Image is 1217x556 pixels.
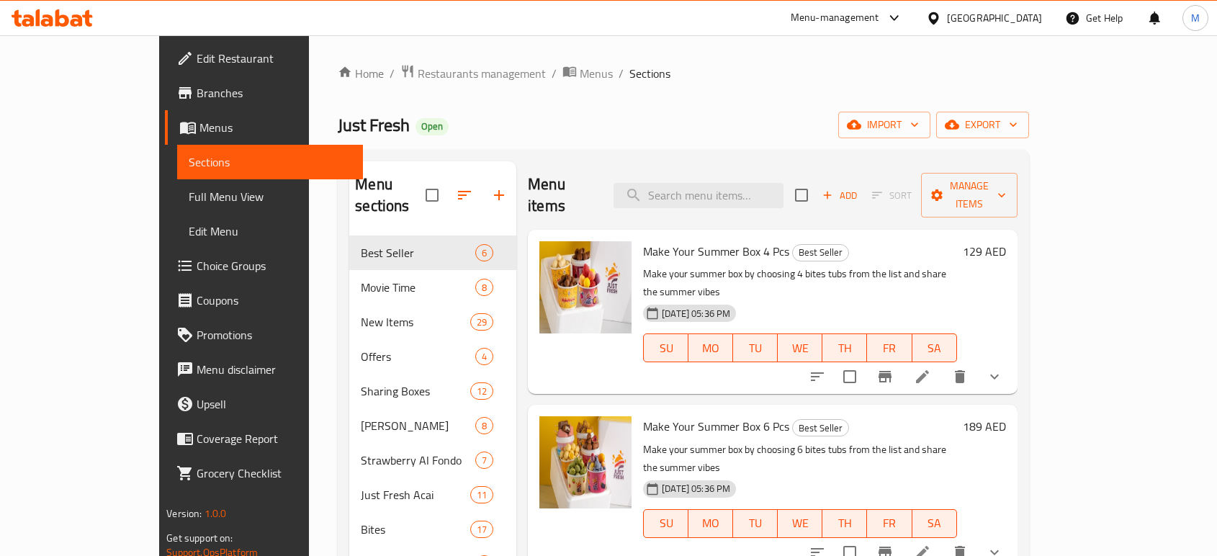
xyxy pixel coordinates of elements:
[476,419,493,433] span: 8
[948,116,1018,134] span: export
[349,270,516,305] div: Movie Time8
[986,368,1003,385] svg: Show Choices
[416,120,449,133] span: Open
[733,509,778,538] button: TU
[828,513,861,534] span: TH
[361,279,475,296] span: Movie Time
[643,416,789,437] span: Make Your Summer Box 6 Pcs
[868,359,902,394] button: Branch-specific-item
[643,509,688,538] button: SU
[873,338,906,359] span: FR
[643,265,957,301] p: Make your summer box by choosing 4 bites tubs from the list and share the summer vibes
[739,513,772,534] span: TU
[165,41,362,76] a: Edit Restaurant
[165,421,362,456] a: Coverage Report
[361,486,470,503] div: Just Fresh Acai
[863,184,921,207] span: Select section first
[688,333,733,362] button: MO
[552,65,557,82] li: /
[165,283,362,318] a: Coupons
[349,408,516,443] div: [PERSON_NAME]8
[786,180,817,210] span: Select section
[867,509,912,538] button: FR
[838,112,930,138] button: import
[963,241,1006,261] h6: 129 AED
[475,417,493,434] div: items
[539,241,632,333] img: Make Your Summer Box 4 Pcs
[921,173,1018,218] button: Manage items
[349,374,516,408] div: Sharing Boxes12
[817,184,863,207] button: Add
[349,236,516,270] div: Best Seller6
[643,333,688,362] button: SU
[189,223,351,240] span: Edit Menu
[355,174,426,217] h2: Menu sections
[476,246,493,260] span: 6
[166,504,202,523] span: Version:
[338,109,410,141] span: Just Fresh
[475,279,493,296] div: items
[643,241,789,262] span: Make Your Summer Box 4 Pcs
[361,348,475,365] div: Offers
[349,477,516,512] div: Just Fresh Acai11
[197,292,351,309] span: Coupons
[197,50,351,67] span: Edit Restaurant
[470,521,493,538] div: items
[947,10,1042,26] div: [GEOGRAPHIC_DATA]
[482,178,516,212] button: Add section
[580,65,613,82] span: Menus
[447,178,482,212] span: Sort sections
[822,333,867,362] button: TH
[349,443,516,477] div: Strawberry Al Fondo7
[733,333,778,362] button: TU
[165,110,362,145] a: Menus
[349,339,516,374] div: Offers4
[361,382,470,400] div: Sharing Boxes
[471,315,493,329] span: 29
[656,307,736,320] span: [DATE] 05:36 PM
[189,153,351,171] span: Sections
[528,174,596,217] h2: Menu items
[177,145,362,179] a: Sections
[476,281,493,295] span: 8
[165,318,362,352] a: Promotions
[1191,10,1200,26] span: M
[475,452,493,469] div: items
[643,441,957,477] p: Make your summer box by choosing 6 bites tubs from the list and share the summer vibes
[166,529,233,547] span: Get support on:
[197,430,351,447] span: Coverage Report
[197,84,351,102] span: Branches
[783,338,817,359] span: WE
[792,244,849,261] div: Best Seller
[361,452,475,469] div: Strawberry Al Fondo
[418,65,546,82] span: Restaurants management
[470,313,493,331] div: items
[349,305,516,339] div: New Items29
[867,333,912,362] button: FR
[361,417,475,434] div: Kunafa Pistachio
[822,509,867,538] button: TH
[197,257,351,274] span: Choice Groups
[694,513,727,534] span: MO
[165,456,362,490] a: Grocery Checklist
[349,512,516,547] div: Bites17
[792,419,849,436] div: Best Seller
[165,76,362,110] a: Branches
[914,368,931,385] a: Edit menu item
[828,338,861,359] span: TH
[361,313,470,331] span: New Items
[361,417,475,434] span: [PERSON_NAME]
[850,116,919,134] span: import
[650,338,683,359] span: SU
[963,416,1006,436] h6: 189 AED
[475,244,493,261] div: items
[943,359,977,394] button: delete
[417,180,447,210] span: Select all sections
[197,326,351,344] span: Promotions
[835,362,865,392] span: Select to update
[471,385,493,398] span: 12
[820,187,859,204] span: Add
[539,416,632,508] img: Make Your Summer Box 6 Pcs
